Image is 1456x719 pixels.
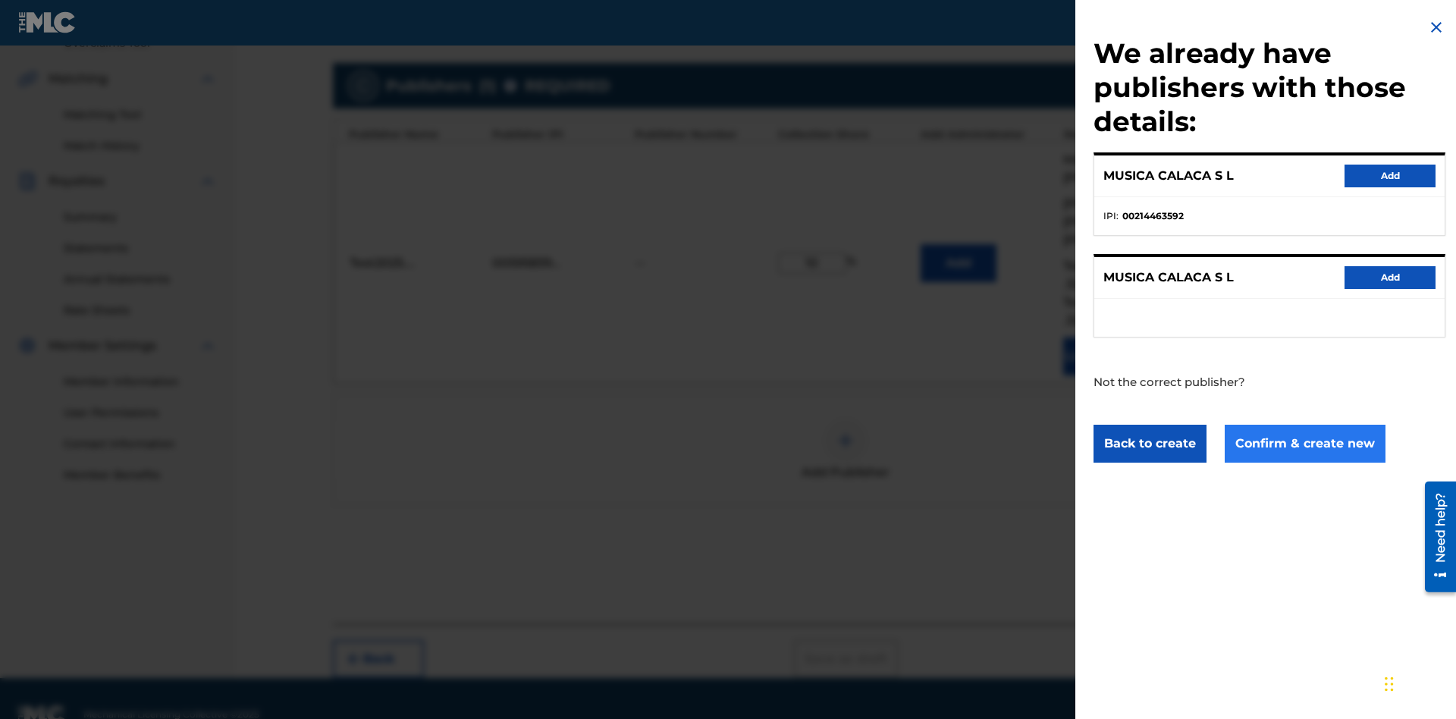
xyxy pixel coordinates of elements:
[1103,268,1234,287] p: MUSICA CALACA S L
[1345,165,1436,187] button: Add
[1094,36,1445,143] h2: We already have publishers with those details:
[1103,209,1119,223] span: IPI :
[1094,338,1359,410] p: Not the correct publisher?
[1414,476,1456,600] iframe: Resource Center
[1385,661,1394,707] div: Drag
[1094,425,1207,463] button: Back to create
[1225,425,1385,463] button: Confirm & create new
[1122,209,1184,223] strong: 00214463592
[1345,266,1436,289] button: Add
[1103,167,1234,185] p: MUSICA CALACA S L
[18,11,77,33] img: MLC Logo
[1380,646,1456,719] iframe: Chat Widget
